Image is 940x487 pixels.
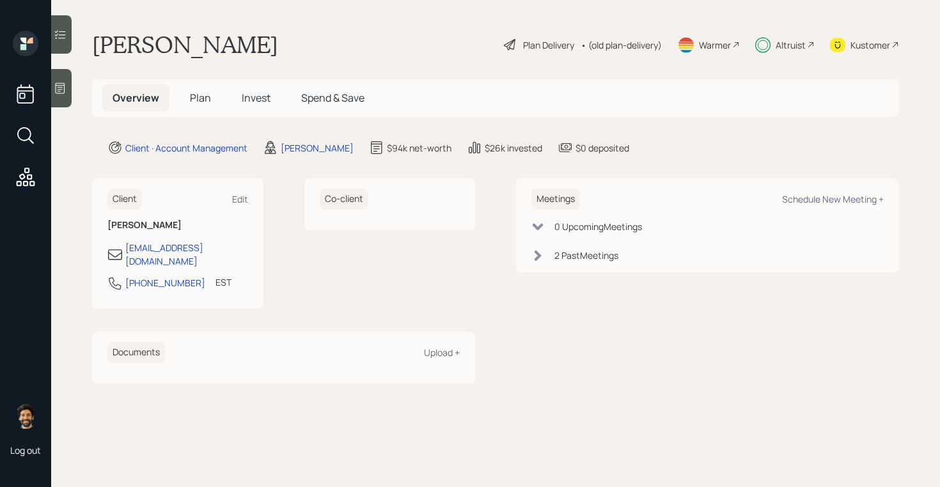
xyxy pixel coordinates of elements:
div: [EMAIL_ADDRESS][DOMAIN_NAME] [125,241,248,268]
div: Client · Account Management [125,141,247,155]
div: $94k net-worth [387,141,451,155]
span: Plan [190,91,211,105]
div: 0 Upcoming Meeting s [554,220,642,233]
h6: [PERSON_NAME] [107,220,248,231]
span: Invest [242,91,270,105]
span: Spend & Save [301,91,364,105]
div: Edit [232,193,248,205]
div: Plan Delivery [523,38,574,52]
div: Altruist [776,38,806,52]
div: [PHONE_NUMBER] [125,276,205,290]
div: [PERSON_NAME] [281,141,354,155]
div: Kustomer [850,38,890,52]
h6: Meetings [531,189,580,210]
div: $0 deposited [576,141,629,155]
div: Upload + [424,346,460,359]
div: $26k invested [485,141,542,155]
div: • (old plan-delivery) [581,38,662,52]
h6: Documents [107,342,165,363]
div: Schedule New Meeting + [782,193,884,205]
h1: [PERSON_NAME] [92,31,278,59]
h6: Client [107,189,142,210]
img: eric-schwartz-headshot.png [13,403,38,429]
div: Log out [10,444,41,456]
div: 2 Past Meeting s [554,249,618,262]
div: EST [215,275,231,289]
h6: Co-client [320,189,368,210]
span: Overview [113,91,159,105]
div: Warmer [699,38,731,52]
